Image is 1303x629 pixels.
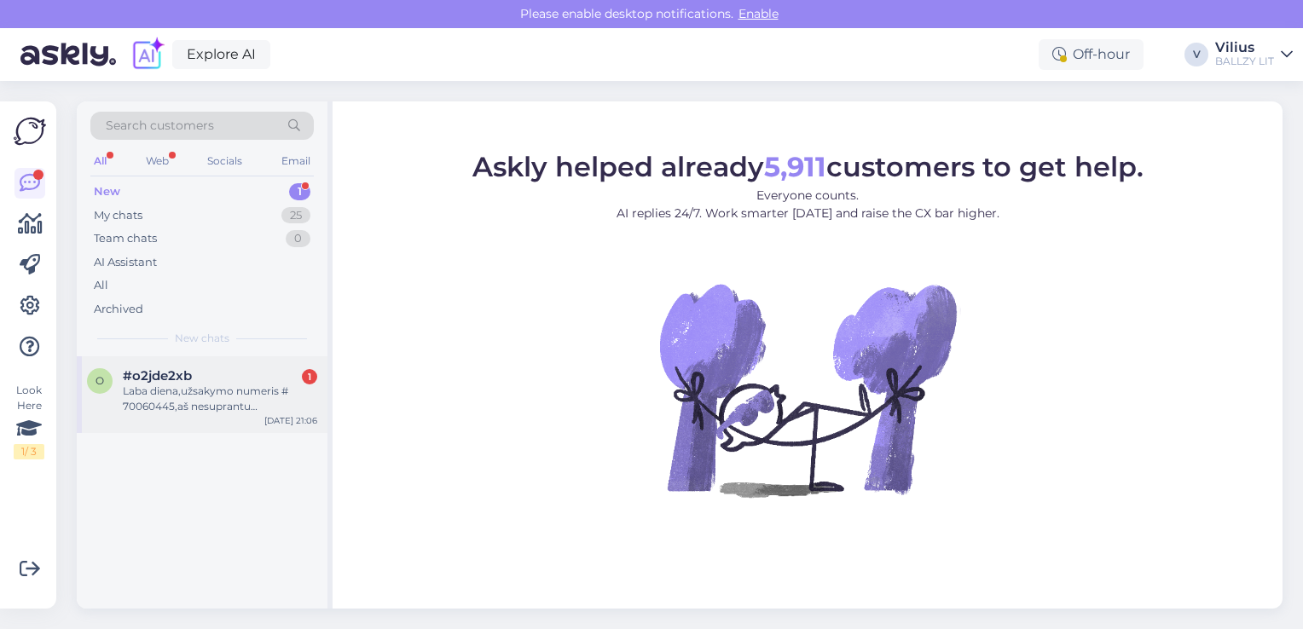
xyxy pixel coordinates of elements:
[302,369,317,384] div: 1
[1039,39,1144,70] div: Off-hour
[654,236,961,543] img: No Chat active
[278,150,314,172] div: Email
[94,277,108,294] div: All
[94,254,157,271] div: AI Assistant
[1215,55,1274,68] div: BALLZY LIT
[764,150,826,183] b: 5,911
[94,230,157,247] div: Team chats
[14,115,46,147] img: Askly Logo
[96,374,104,387] span: o
[142,150,172,172] div: Web
[172,40,270,69] a: Explore AI
[94,183,120,200] div: New
[286,230,310,247] div: 0
[14,444,44,459] div: 1 / 3
[94,301,143,318] div: Archived
[472,187,1144,222] p: Everyone counts. AI replies 24/7. Work smarter [DATE] and raise the CX bar higher.
[90,150,110,172] div: All
[130,37,165,72] img: explore-ai
[175,331,229,346] span: New chats
[123,368,192,384] span: #o2jde2xb
[94,207,142,224] div: My chats
[281,207,310,224] div: 25
[14,383,44,459] div: Look Here
[204,150,246,172] div: Socials
[1184,43,1208,66] div: V
[123,384,317,414] div: Laba diena,užsakymo numeris # 70060445,aš nesuprantu [DOMAIN_NAME] tai nusipirkti ir apmokėti?Lab...
[733,6,784,21] span: Enable
[1215,41,1274,55] div: Vilius
[289,183,310,200] div: 1
[472,150,1144,183] span: Askly helped already customers to get help.
[1215,41,1293,68] a: ViliusBALLZY LIT
[106,117,214,135] span: Search customers
[264,414,317,427] div: [DATE] 21:06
